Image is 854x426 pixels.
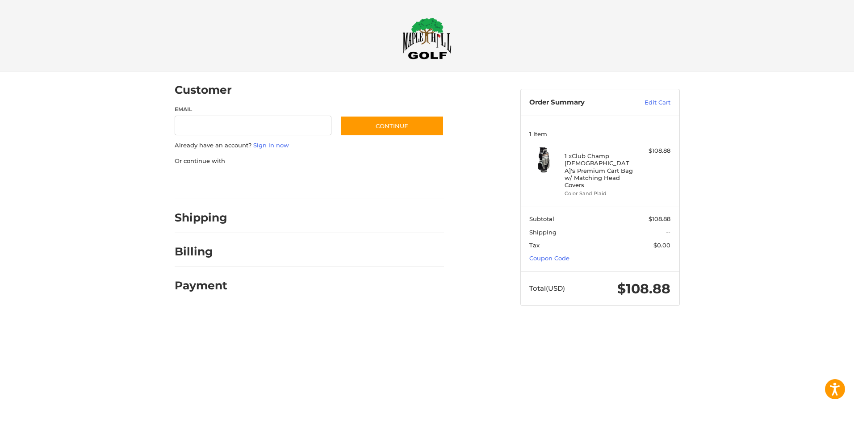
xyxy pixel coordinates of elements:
[402,17,452,59] img: Maple Hill Golf
[175,245,227,259] h2: Billing
[175,211,227,225] h2: Shipping
[175,279,227,292] h2: Payment
[172,174,239,190] iframe: PayPal-paypal
[617,280,670,297] span: $108.88
[649,215,670,222] span: $108.88
[175,83,232,97] h2: Customer
[529,215,554,222] span: Subtotal
[565,152,633,188] h4: 1 x Club Champ [DEMOGRAPHIC_DATA]'s Premium Cart Bag w/ Matching Head Covers
[529,284,565,292] span: Total (USD)
[529,130,670,138] h3: 1 Item
[635,146,670,155] div: $108.88
[175,105,332,113] label: Email
[247,174,314,190] iframe: PayPal-paylater
[529,98,625,107] h3: Order Summary
[565,190,633,197] li: Color Sand Plaid
[323,174,390,190] iframe: PayPal-venmo
[666,229,670,236] span: --
[175,157,444,166] p: Or continue with
[340,116,444,136] button: Continue
[529,242,540,249] span: Tax
[9,388,106,417] iframe: Gorgias live chat messenger
[253,142,289,149] a: Sign in now
[529,229,557,236] span: Shipping
[529,255,569,262] a: Coupon Code
[780,402,854,426] iframe: Google Customer Reviews
[653,242,670,249] span: $0.00
[625,98,670,107] a: Edit Cart
[175,141,444,150] p: Already have an account?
